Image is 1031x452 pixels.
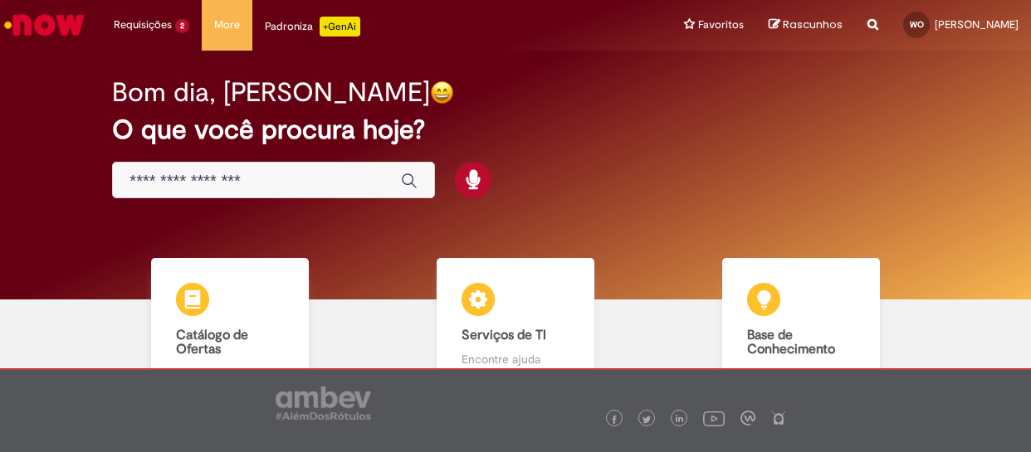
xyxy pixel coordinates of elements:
p: Abra uma solicitação [176,366,285,382]
a: Catálogo de Ofertas Abra uma solicitação [87,258,373,399]
b: Serviços de TI [462,327,546,343]
span: Rascunhos [783,17,843,32]
img: logo_footer_twitter.png [643,416,651,424]
a: Serviços de TI Encontre ajuda [373,258,658,399]
a: Base de Conhecimento Consulte e aprenda [658,258,944,399]
img: logo_footer_youtube.png [703,407,725,429]
img: logo_footer_facebook.png [610,416,618,424]
a: Rascunhos [769,17,843,33]
p: +GenAi [320,17,360,36]
p: Consulte e aprenda [747,366,856,382]
h2: O que você procura hoje? [112,115,918,144]
img: logo_footer_workplace.png [740,411,755,425]
span: WO [910,19,924,30]
b: Base de Conhecimento [747,327,835,358]
img: logo_footer_naosei.png [771,411,786,425]
img: logo_footer_linkedin.png [676,415,684,425]
span: [PERSON_NAME] [935,17,1019,32]
h2: Bom dia, [PERSON_NAME] [112,78,430,107]
img: ServiceNow [2,8,87,41]
span: Favoritos [698,17,744,33]
img: logo_footer_ambev_rotulo_gray.png [276,386,371,420]
span: More [214,17,240,33]
b: Catálogo de Ofertas [176,327,248,358]
img: happy-face.png [430,80,454,104]
p: Encontre ajuda [462,351,570,367]
div: Padroniza [265,17,360,36]
span: 2 [175,19,189,33]
span: Requisições [114,17,172,33]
